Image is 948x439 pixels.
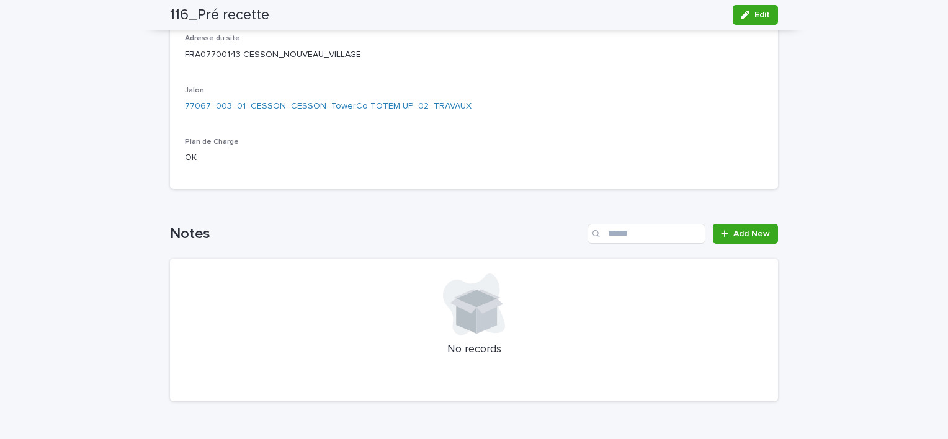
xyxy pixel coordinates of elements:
[185,48,763,61] p: FRA07700143 CESSON_NOUVEAU_VILLAGE
[588,224,705,244] input: Search
[733,5,778,25] button: Edit
[185,35,240,42] span: Adresse du site
[185,87,204,94] span: Jalon
[185,100,472,113] a: 77067_003_01_CESSON_CESSON_TowerCo TOTEM UP_02_TRAVAUX
[170,6,269,24] h2: 116_Pré recette
[185,138,239,146] span: Plan de Charge
[170,225,583,243] h1: Notes
[713,224,778,244] a: Add New
[185,151,368,164] p: OK
[733,229,770,238] span: Add New
[754,11,770,19] span: Edit
[185,343,763,357] p: No records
